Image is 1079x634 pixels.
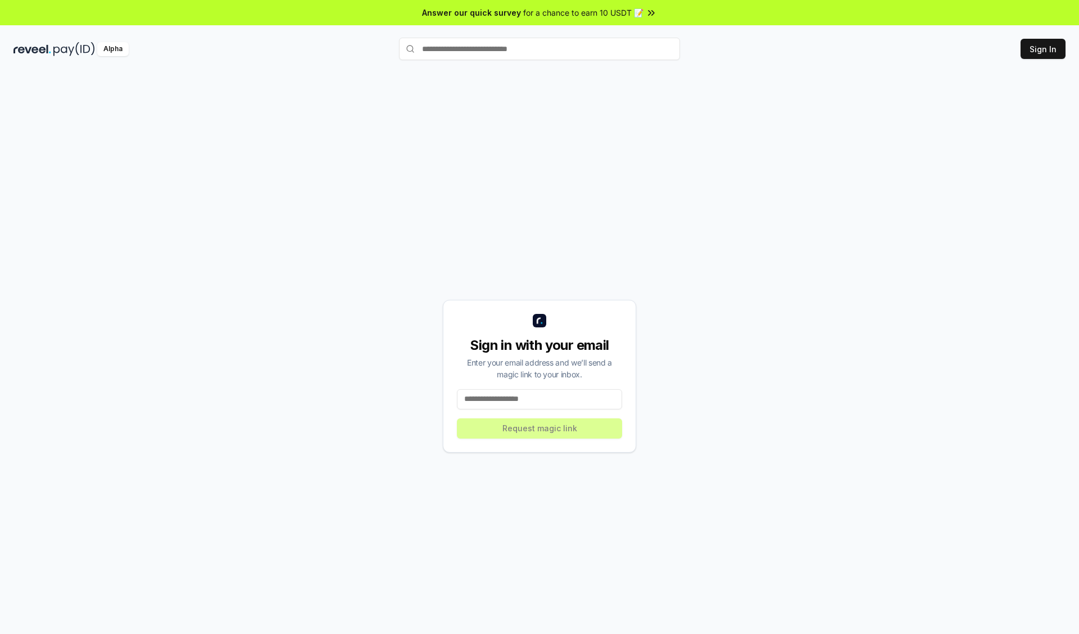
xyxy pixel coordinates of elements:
div: Enter your email address and we’ll send a magic link to your inbox. [457,357,622,380]
span: Answer our quick survey [422,7,521,19]
button: Sign In [1021,39,1066,59]
img: pay_id [53,42,95,56]
img: logo_small [533,314,546,327]
img: reveel_dark [13,42,51,56]
span: for a chance to earn 10 USDT 📝 [523,7,643,19]
div: Sign in with your email [457,336,622,354]
div: Alpha [97,42,129,56]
